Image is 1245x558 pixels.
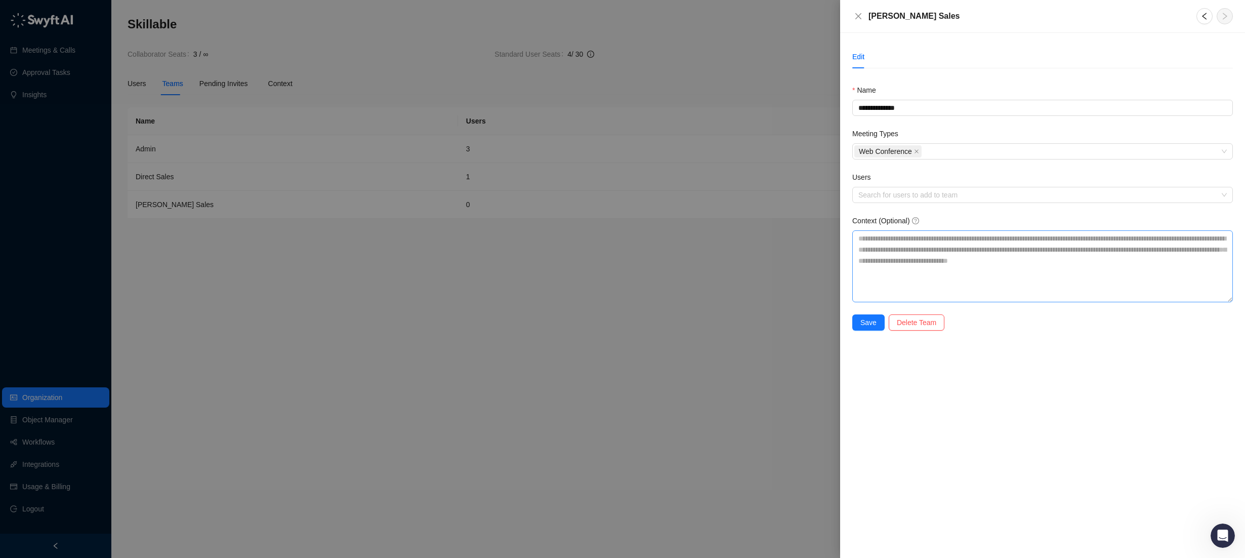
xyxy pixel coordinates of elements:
button: Upload attachment [48,332,56,340]
button: Save [852,314,885,331]
textarea: Context (Optional) [852,230,1233,302]
button: go back [7,4,26,23]
h5: [PERSON_NAME] Sales [868,10,960,22]
span: close [854,12,862,20]
span: question-circle [912,217,919,224]
button: Close [852,10,864,22]
img: Profile image for Swyft [29,6,45,22]
span: left [1200,12,1209,20]
label: Context (Optional) [852,215,926,226]
p: As soon as we can [57,13,118,23]
button: Delete Team [889,314,944,331]
span: Web Conference [859,146,912,157]
button: Gif picker [32,332,40,340]
div: Edit [852,51,864,62]
span: Web Conference [854,145,922,157]
input: Name [852,100,1233,116]
span: Save [860,317,877,328]
div: Close [178,4,196,22]
label: Name [852,85,883,96]
span: Delete Team [897,317,936,328]
span: close [914,149,919,154]
label: Users [852,172,878,183]
textarea: Message… [9,310,194,328]
button: Emoji picker [16,332,24,340]
button: Send a message… [174,328,190,344]
iframe: Intercom live chat [1211,524,1235,548]
h1: Swyft AI [49,5,82,13]
label: Meeting Types [852,128,905,139]
button: Home [158,4,178,23]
